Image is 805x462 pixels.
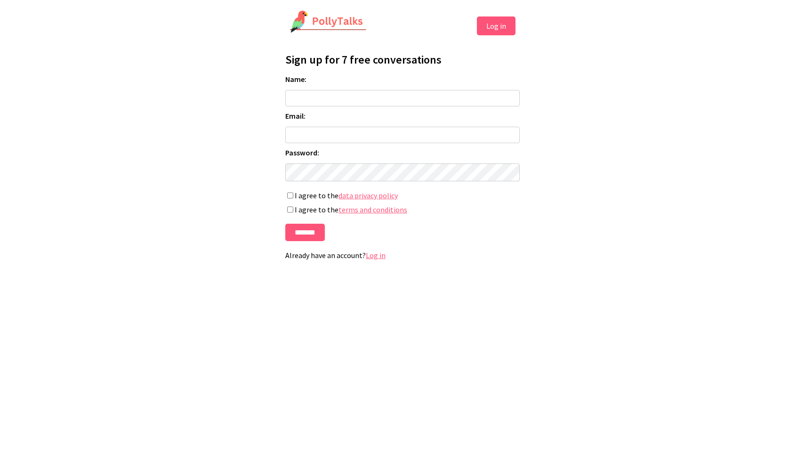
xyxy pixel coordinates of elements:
[285,74,520,84] label: Name:
[285,205,520,214] label: I agree to the
[285,111,520,121] label: Email:
[290,10,367,34] img: PollyTalks Logo
[285,148,520,157] label: Password:
[366,251,386,260] a: Log in
[287,192,293,199] input: I agree to thedata privacy policy
[285,191,520,200] label: I agree to the
[338,205,407,214] a: terms and conditions
[285,251,520,260] p: Already have an account?
[338,191,398,200] a: data privacy policy
[285,52,520,67] h1: Sign up for 7 free conversations
[287,206,293,213] input: I agree to theterms and conditions
[477,16,515,35] button: Log in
